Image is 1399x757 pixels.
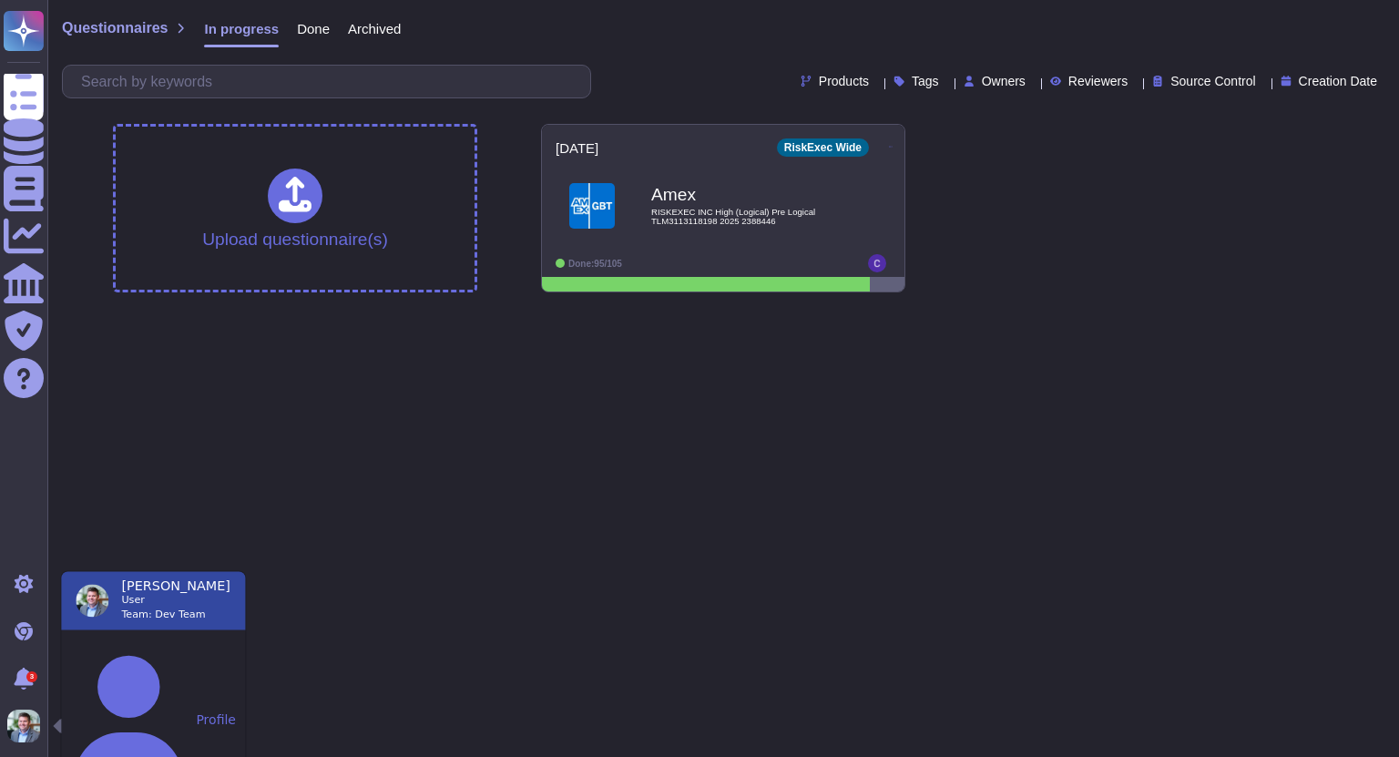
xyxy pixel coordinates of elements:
[121,593,230,608] div: User
[569,183,615,229] img: Logo
[651,208,833,225] span: RISKEXEC INC High (Logical) Pre Logical TLM3113118198 2025 2388446
[202,169,388,248] div: Upload questionnaire(s)
[1068,75,1128,87] span: Reviewers
[819,75,869,87] span: Products
[651,186,833,203] b: Amex
[1299,75,1377,87] span: Creation Date
[348,22,401,36] span: Archived
[62,21,168,36] span: Questionnaires
[777,138,869,157] div: RiskExec Wide
[26,671,37,682] div: 3
[982,75,1026,87] span: Owners
[72,66,590,97] input: Search by keywords
[297,22,330,36] span: Done
[121,608,230,622] div: Team: Dev Team
[556,141,598,155] span: [DATE]
[568,259,622,269] span: Done: 95/105
[7,710,40,742] img: user
[912,75,939,87] span: Tags
[868,254,886,272] img: user
[76,584,108,617] img: user
[1170,75,1255,87] span: Source Control
[4,706,53,746] button: user
[204,22,279,36] span: In progress
[121,578,230,593] span: [PERSON_NAME]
